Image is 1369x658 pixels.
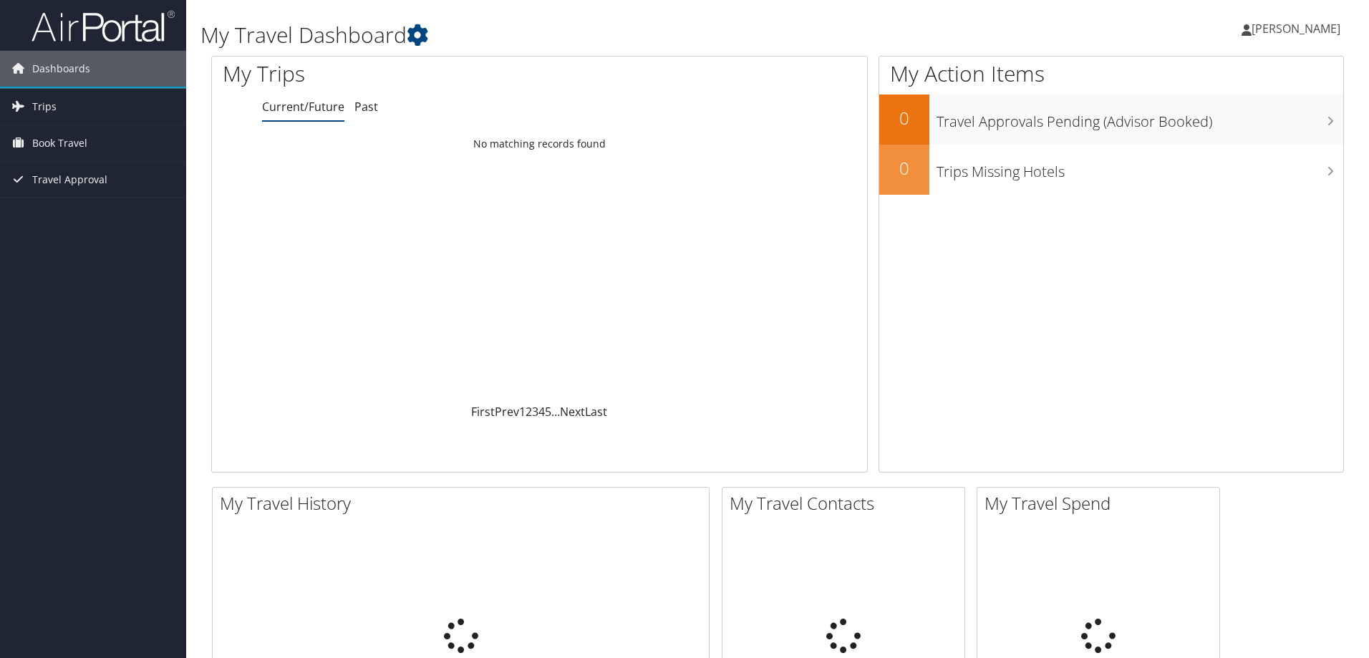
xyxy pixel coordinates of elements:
[1242,7,1355,50] a: [PERSON_NAME]
[32,51,90,87] span: Dashboards
[262,99,344,115] a: Current/Future
[879,106,929,130] h2: 0
[526,404,532,420] a: 2
[32,9,175,43] img: airportal-logo.png
[495,404,519,420] a: Prev
[220,491,709,516] h2: My Travel History
[354,99,378,115] a: Past
[519,404,526,420] a: 1
[937,105,1343,132] h3: Travel Approvals Pending (Advisor Booked)
[538,404,545,420] a: 4
[879,145,1343,195] a: 0Trips Missing Hotels
[532,404,538,420] a: 3
[212,131,867,157] td: No matching records found
[560,404,585,420] a: Next
[730,491,964,516] h2: My Travel Contacts
[32,125,87,161] span: Book Travel
[985,491,1219,516] h2: My Travel Spend
[471,404,495,420] a: First
[545,404,551,420] a: 5
[1252,21,1340,37] span: [PERSON_NAME]
[32,162,107,198] span: Travel Approval
[551,404,560,420] span: …
[937,155,1343,182] h3: Trips Missing Hotels
[879,156,929,180] h2: 0
[585,404,607,420] a: Last
[223,59,584,89] h1: My Trips
[879,59,1343,89] h1: My Action Items
[32,89,57,125] span: Trips
[879,95,1343,145] a: 0Travel Approvals Pending (Advisor Booked)
[200,20,970,50] h1: My Travel Dashboard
